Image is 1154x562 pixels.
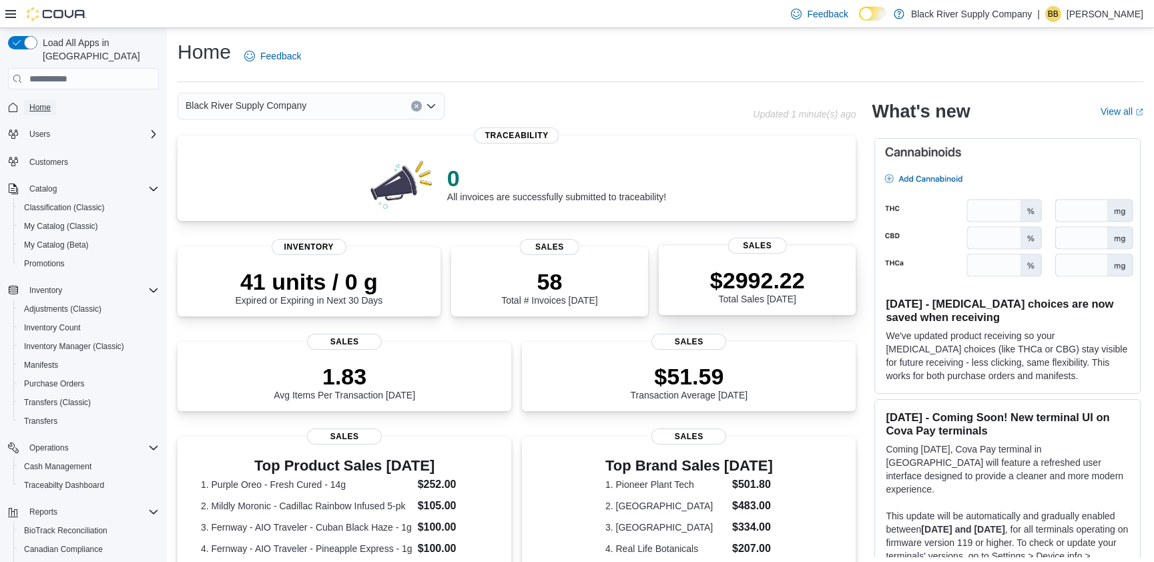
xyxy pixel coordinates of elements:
div: Brandon Blount [1045,6,1061,22]
span: Sales [307,429,382,445]
span: Feedback [260,49,301,63]
span: Manifests [19,357,159,373]
span: Users [29,129,50,139]
p: 58 [501,268,597,295]
dd: $100.00 [418,519,489,535]
button: Users [3,125,164,144]
span: Catalog [24,181,159,197]
dd: $334.00 [732,519,773,535]
button: Manifests [13,356,164,374]
h2: What's new [872,101,970,122]
p: $51.59 [631,363,748,390]
button: Clear input [411,101,422,111]
h3: [DATE] - Coming Soon! New terminal UI on Cova Pay terminals [886,410,1129,437]
svg: External link [1135,108,1143,116]
input: Dark Mode [859,7,887,21]
a: Adjustments (Classic) [19,301,107,317]
a: Feedback [239,43,306,69]
button: Traceabilty Dashboard [13,476,164,495]
div: Total # Invoices [DATE] [501,268,597,306]
dt: 1. Pioneer Plant Tech [605,478,727,491]
p: [PERSON_NAME] [1067,6,1143,22]
p: We've updated product receiving so your [MEDICAL_DATA] choices (like THCa or CBG) stay visible fo... [886,329,1129,382]
span: Transfers (Classic) [24,397,91,408]
dt: 4. Fernway - AIO Traveler - Pineapple Express - 1g [201,542,412,555]
span: BioTrack Reconciliation [19,523,159,539]
button: Purchase Orders [13,374,164,393]
span: BioTrack Reconciliation [24,525,107,536]
dt: 2. [GEOGRAPHIC_DATA] [605,499,727,513]
button: Operations [24,440,74,456]
span: Operations [24,440,159,456]
img: Cova [27,7,87,21]
span: Cash Management [19,459,159,475]
dd: $100.00 [418,541,489,557]
button: Inventory [3,281,164,300]
p: 41 units / 0 g [235,268,382,295]
span: Feedback [807,7,848,21]
a: Inventory Manager (Classic) [19,338,129,354]
p: Coming [DATE], Cova Pay terminal in [GEOGRAPHIC_DATA] will feature a refreshed user interface des... [886,443,1129,496]
span: Traceabilty Dashboard [24,480,104,491]
dd: $252.00 [418,477,489,493]
a: Transfers (Classic) [19,394,96,410]
span: Canadian Compliance [19,541,159,557]
span: Transfers [19,413,159,429]
span: Classification (Classic) [19,200,159,216]
dt: 3. [GEOGRAPHIC_DATA] [605,521,727,534]
span: Load All Apps in [GEOGRAPHIC_DATA] [37,36,159,63]
span: Sales [307,334,382,350]
h1: Home [178,39,231,65]
a: Traceabilty Dashboard [19,477,109,493]
span: Operations [29,443,69,453]
span: Home [29,102,51,113]
div: Avg Items Per Transaction [DATE] [274,363,415,400]
span: Sales [651,334,726,350]
a: Promotions [19,256,70,272]
span: Canadian Compliance [24,544,103,555]
p: | [1037,6,1040,22]
button: Canadian Compliance [13,540,164,559]
a: Canadian Compliance [19,541,108,557]
span: Manifests [24,360,58,370]
span: Catalog [29,184,57,194]
span: Inventory Count [24,322,81,333]
button: Users [24,126,55,142]
dt: 3. Fernway - AIO Traveler - Cuban Black Haze - 1g [201,521,412,534]
span: Adjustments (Classic) [24,304,101,314]
button: Classification (Classic) [13,198,164,217]
a: Manifests [19,357,63,373]
img: 0 [367,157,437,210]
button: Catalog [24,181,62,197]
button: Open list of options [426,101,437,111]
span: Cash Management [24,461,91,472]
button: Transfers (Classic) [13,393,164,412]
a: Purchase Orders [19,376,90,392]
button: Inventory [24,282,67,298]
span: My Catalog (Classic) [19,218,159,234]
span: BB [1048,6,1059,22]
dd: $105.00 [418,498,489,514]
button: Home [3,97,164,117]
h3: Top Product Sales [DATE] [201,458,488,474]
div: All invoices are successfully submitted to traceability! [447,165,666,202]
a: Customers [24,154,73,170]
a: My Catalog (Beta) [19,237,94,253]
span: My Catalog (Beta) [24,240,89,250]
span: Transfers (Classic) [19,394,159,410]
button: Customers [3,152,164,171]
span: Traceabilty Dashboard [19,477,159,493]
button: Inventory Count [13,318,164,337]
button: Promotions [13,254,164,273]
p: 1.83 [274,363,415,390]
div: Total Sales [DATE] [710,267,805,304]
button: Transfers [13,412,164,431]
button: My Catalog (Classic) [13,217,164,236]
span: Users [24,126,159,142]
a: Home [24,99,56,115]
strong: [DATE] and [DATE] [921,524,1004,535]
span: My Catalog (Classic) [24,221,98,232]
span: Reports [24,504,159,520]
dt: 1. Purple Oreo - Fresh Cured - 14g [201,478,412,491]
button: BioTrack Reconciliation [13,521,164,540]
